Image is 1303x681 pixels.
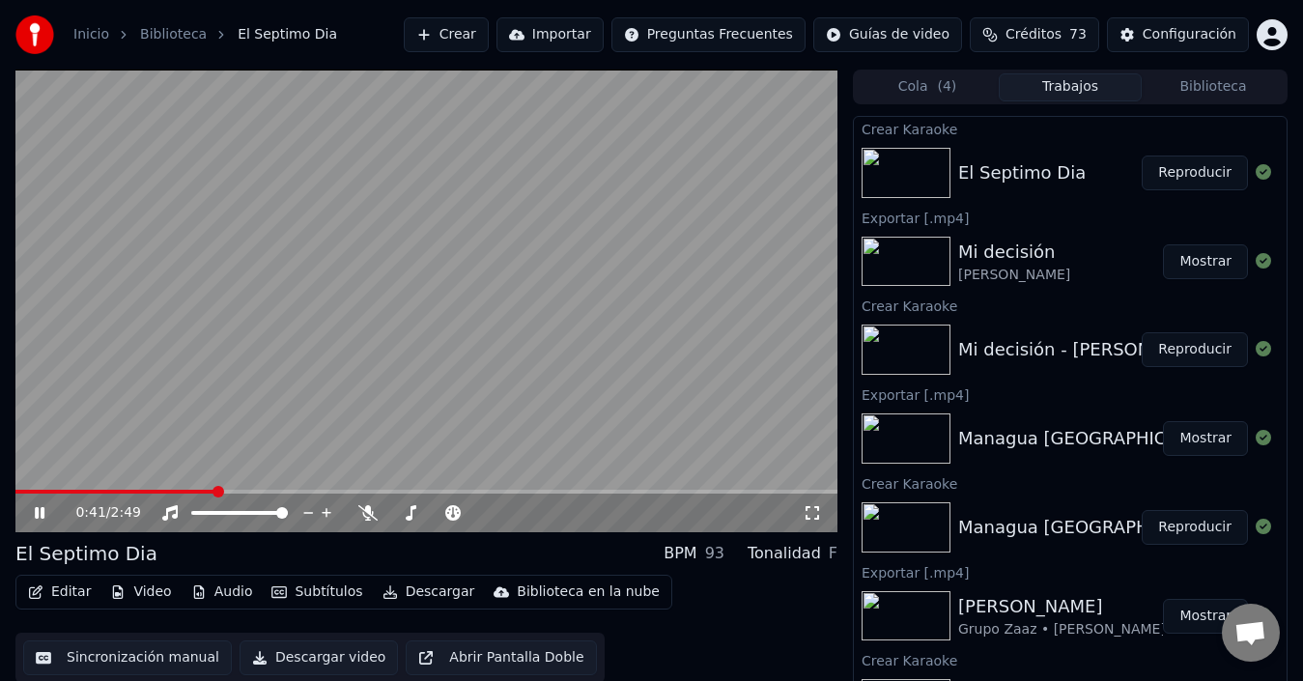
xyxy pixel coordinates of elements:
div: BPM [664,542,696,565]
div: El Septimo Dia [958,159,1086,186]
nav: breadcrumb [73,25,337,44]
button: Editar [20,579,99,606]
div: Crear Karaoke [854,117,1287,140]
button: Mostrar [1163,421,1248,456]
div: 93 [705,542,724,565]
span: 2:49 [111,503,141,523]
button: Reproducir [1142,156,1248,190]
div: Tonalidad [748,542,821,565]
div: Exportar [.mp4] [854,560,1287,583]
button: Configuración [1107,17,1249,52]
div: Exportar [.mp4] [854,206,1287,229]
div: Mi decisión - [PERSON_NAME] [958,336,1217,363]
div: Crear Karaoke [854,648,1287,671]
button: Créditos73 [970,17,1099,52]
span: El Septimo Dia [238,25,337,44]
div: Managua [GEOGRAPHIC_DATA] [958,514,1227,541]
div: Mi decisión [958,239,1070,266]
button: Sincronización manual [23,640,232,675]
button: Guías de video [813,17,962,52]
div: Biblioteca en la nube [517,582,660,602]
span: 0:41 [75,503,105,523]
button: Crear [404,17,489,52]
button: Descargar video [240,640,398,675]
button: Reproducir [1142,332,1248,367]
button: Mostrar [1163,599,1248,634]
button: Descargar [375,579,483,606]
button: Biblioteca [1142,73,1285,101]
button: Mostrar [1163,244,1248,279]
div: F [829,542,837,565]
div: Crear Karaoke [854,471,1287,495]
span: Créditos [1006,25,1062,44]
div: Chat abierto [1222,604,1280,662]
button: Subtítulos [264,579,370,606]
div: Crear Karaoke [854,294,1287,317]
button: Preguntas Frecuentes [611,17,806,52]
span: 73 [1069,25,1087,44]
button: Trabajos [999,73,1142,101]
div: Grupo Zaaz • [PERSON_NAME] [958,620,1166,639]
button: Abrir Pantalla Doble [406,640,596,675]
div: Configuración [1143,25,1236,44]
div: [PERSON_NAME] [958,593,1166,620]
div: El Septimo Dia [15,540,157,567]
button: Cola [856,73,999,101]
button: Reproducir [1142,510,1248,545]
a: Biblioteca [140,25,207,44]
div: / [75,503,122,523]
div: Managua [GEOGRAPHIC_DATA] [958,425,1227,452]
button: Audio [184,579,261,606]
button: Importar [496,17,604,52]
a: Inicio [73,25,109,44]
div: [PERSON_NAME] [958,266,1070,285]
button: Video [102,579,179,606]
span: ( 4 ) [937,77,956,97]
img: youka [15,15,54,54]
div: Exportar [.mp4] [854,383,1287,406]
